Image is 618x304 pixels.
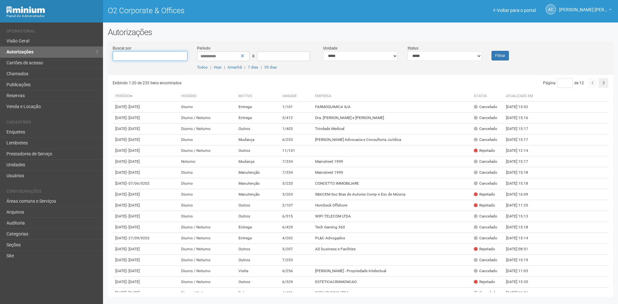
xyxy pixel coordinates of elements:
[126,148,140,153] span: - [DATE]
[236,211,280,222] td: Outros
[236,134,280,145] td: Mudança
[6,29,98,36] li: Operacional
[280,222,313,233] td: 6/429
[236,91,280,102] th: Motivo
[179,211,236,222] td: Diurno
[179,255,236,266] td: Diurno / Noturno
[197,65,208,69] a: Todos
[214,65,221,69] a: Hoje
[126,115,140,120] span: - [DATE]
[179,288,236,299] td: Diurno / Noturno
[113,244,179,255] td: [DATE]
[474,279,495,285] div: Rejeitado
[179,189,236,200] td: Diurno
[503,178,539,189] td: [DATE] 15:18
[236,145,280,156] td: Outros
[126,290,140,295] span: - [DATE]
[280,167,313,178] td: 7/334
[236,178,280,189] td: Manutenção
[179,266,236,277] td: Diurno / Noturno
[546,4,556,14] a: AC
[236,102,280,113] td: Entrega
[126,247,140,251] span: - [DATE]
[503,288,539,299] td: [DATE] 11:26
[313,233,471,244] td: PL&C Advogados
[113,233,179,244] td: [DATE]
[559,1,607,12] span: Ana Carla de Carvalho Silva
[261,65,262,69] span: |
[474,126,497,132] div: Cancelado
[474,203,495,208] div: Rejeitado
[179,91,236,102] th: Horário
[126,192,140,197] span: - [DATE]
[179,167,236,178] td: Diurno
[474,290,497,296] div: Cancelado
[280,200,313,211] td: 2/107
[179,178,236,189] td: Diurno
[280,288,313,299] td: 4/401
[503,200,539,211] td: [DATE] 11:25
[474,137,497,143] div: Cancelado
[126,203,140,207] span: - [DATE]
[280,113,313,124] td: 5/412
[126,159,140,164] span: - [DATE]
[113,102,179,113] td: [DATE]
[474,159,497,164] div: Cancelado
[280,91,313,102] th: Unidade
[313,124,471,134] td: Trindade Medical
[474,170,497,175] div: Cancelado
[474,225,497,230] div: Cancelado
[280,124,313,134] td: 1/403
[236,266,280,277] td: Visita
[126,280,140,284] span: - [DATE]
[503,222,539,233] td: [DATE] 15:18
[493,8,536,13] a: Voltar para o portal
[236,189,280,200] td: Manutenção
[503,145,539,156] td: [DATE] 12:14
[492,51,509,60] button: Filtrar
[6,13,98,19] div: Painel do Administrador
[179,200,236,211] td: Diurno
[503,189,539,200] td: [DATE] 16:09
[280,145,313,156] td: 11/101
[126,214,140,218] span: - [DATE]
[474,257,497,263] div: Cancelado
[113,113,179,124] td: [DATE]
[179,134,236,145] td: Diurno
[503,167,539,178] td: [DATE] 15:18
[559,8,612,13] a: [PERSON_NAME] [PERSON_NAME]
[503,91,539,102] th: Atualizado em
[323,45,337,51] label: Unidade
[236,113,280,124] td: Entrega
[248,65,258,69] a: 7 dias
[113,167,179,178] td: [DATE]
[503,266,539,277] td: [DATE] 11:03
[313,200,471,211] td: Hornbeck Offshore
[113,288,179,299] td: [DATE]
[126,181,150,186] span: - 07/06/5202
[236,255,280,266] td: Outros
[503,255,539,266] td: [DATE] 15:19
[210,65,211,69] span: |
[474,268,497,274] div: Cancelado
[126,126,140,131] span: - [DATE]
[244,65,245,69] span: |
[179,145,236,156] td: Diurno / Noturno
[228,65,242,69] a: Amanhã
[179,124,236,134] td: Diurno / Noturno
[503,113,539,124] td: [DATE] 15:16
[113,266,179,277] td: [DATE]
[236,233,280,244] td: Entrega
[280,211,313,222] td: 6/315
[252,53,255,58] span: a
[113,277,179,288] td: [DATE]
[280,244,313,255] td: 5/207
[474,104,497,110] div: Cancelado
[313,211,471,222] td: WIPI TELECOM LTDA
[407,45,418,51] label: Status
[503,134,539,145] td: [DATE] 15:17
[236,200,280,211] td: Outros
[179,277,236,288] td: Diurno / Noturno
[179,244,236,255] td: Diurno / Noturno
[313,113,471,124] td: Dra. [PERSON_NAME] e [PERSON_NAME]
